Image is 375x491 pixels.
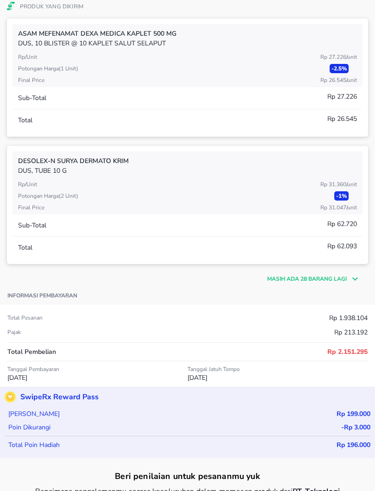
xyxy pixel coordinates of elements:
[18,76,44,84] p: Final Price
[346,204,357,211] span: / Unit
[7,365,187,373] p: Tanggal Pembayaran
[5,422,50,432] p: Poin Dikurangi
[18,156,357,166] p: DESOLEX-N Surya Dermato KRIM
[327,114,357,124] p: Rp 26.545
[320,76,357,84] p: Rp 26.545
[18,203,44,212] p: Final Price
[337,409,370,419] p: Rp 199.000
[320,180,357,189] p: Rp 31.360
[320,53,357,61] p: Rp 27.226
[341,422,370,432] p: -Rp 3.000
[334,327,368,337] p: Rp 213.192
[20,2,83,11] p: Produk Yang Dikirim
[10,471,365,481] p: Beri penilaian untuk pesananmu yuk
[327,241,357,251] p: Rp 62.093
[346,53,357,61] span: / Unit
[330,64,349,73] p: - 2.5 %
[18,243,32,252] p: Total
[18,93,46,103] p: Sub-Total
[16,391,99,403] p: SwipeRx Reward Pass
[18,64,78,73] p: Potongan harga ( 1 Unit )
[337,440,370,450] p: Rp 196.000
[346,181,357,188] span: / Unit
[18,166,357,176] p: DUS, TUBE 10 g
[329,313,368,323] p: Rp 1.938.104
[334,191,349,201] p: - 1 %
[5,440,60,450] p: Total Poin Hadiah
[18,38,357,48] p: DUS, 10 BLISTER @ 10 KAPLET SALUT SELAPUT
[18,115,32,125] p: Total
[7,347,56,357] p: Total Pembelian
[327,219,357,229] p: Rp 62.720
[327,92,357,101] p: Rp 27.226
[320,203,357,212] p: Rp 31.047
[7,314,43,321] p: Total pesanan
[18,180,37,189] p: Rp/Unit
[187,373,368,383] p: [DATE]
[187,365,368,373] p: Tanggal Jatuh Tempo
[7,328,21,336] p: Pajak
[5,409,60,419] p: [PERSON_NAME]
[7,292,77,299] p: Informasi pembayaran
[346,76,357,84] span: / Unit
[267,275,347,283] p: Masih ada 28 barang lagi
[7,373,187,383] p: [DATE]
[18,53,37,61] p: Rp/Unit
[18,29,357,38] p: ASAM MEFENAMAT Dexa Medica KAPLET 500 MG
[327,347,368,357] p: Rp 2.151.295
[18,220,46,230] p: Sub-Total
[18,192,78,200] p: Potongan harga ( 2 Unit )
